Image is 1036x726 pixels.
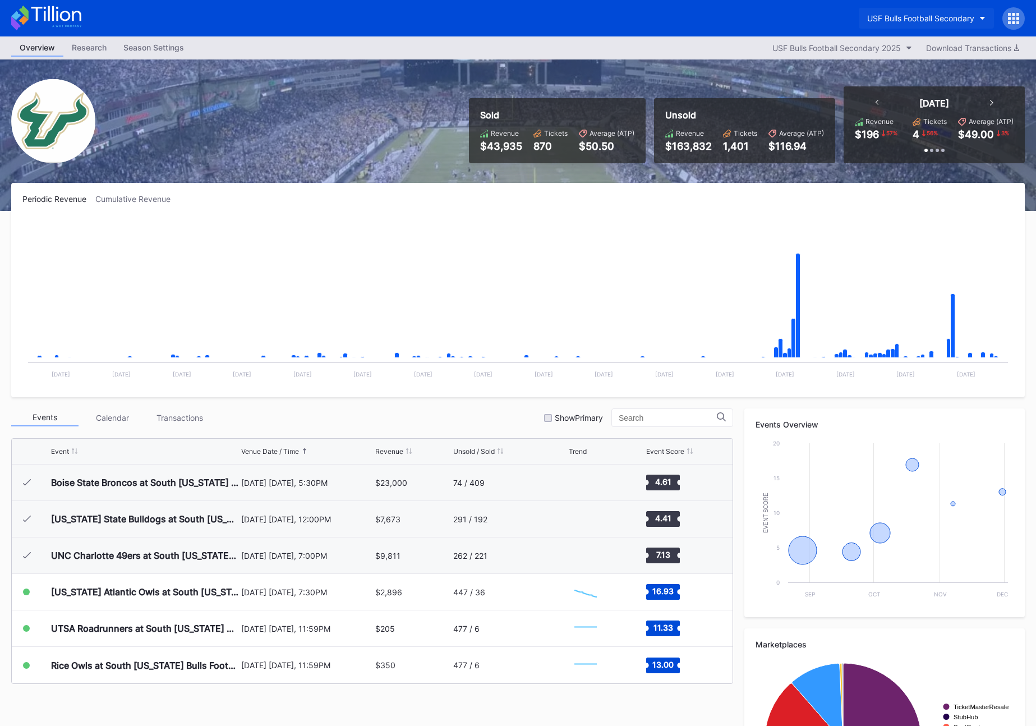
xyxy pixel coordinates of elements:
div: UNC Charlotte 49ers at South [US_STATE] Bulls Football [51,550,238,561]
div: [DATE] [DATE], 7:00PM [241,551,372,560]
div: Revenue [676,129,704,137]
text: [DATE] [595,371,613,378]
div: Unsold [665,109,824,121]
div: [US_STATE] Atlantic Owls at South [US_STATE] Bulls Football [51,586,238,598]
svg: Chart title [569,578,602,606]
a: Research [63,39,115,57]
text: 16.93 [652,586,674,596]
svg: Chart title [569,614,602,642]
div: Event Score [646,447,684,456]
text: [DATE] [535,371,553,378]
text: 15 [773,475,780,481]
div: $2,896 [375,587,402,597]
text: [DATE] [655,371,674,378]
button: USF Bulls Football Secondary [859,8,994,29]
div: $7,673 [375,514,400,524]
button: Download Transactions [920,40,1025,56]
div: Average (ATP) [779,129,824,137]
text: 4.41 [655,513,671,523]
div: Trend [569,447,587,456]
a: Season Settings [115,39,192,57]
div: Revenue [491,129,519,137]
text: 7.13 [656,550,670,559]
div: 291 / 192 [453,514,487,524]
div: Tickets [923,117,947,126]
div: 262 / 221 [453,551,487,560]
text: 10 [773,509,780,516]
text: [DATE] [52,371,70,378]
div: $49.00 [958,128,994,140]
text: [DATE] [173,371,191,378]
text: [DATE] [836,371,855,378]
text: Dec [997,591,1008,598]
div: 447 / 36 [453,587,485,597]
div: Calendar [79,409,146,426]
text: [DATE] [896,371,915,378]
svg: Chart title [569,468,602,497]
div: Rice Owls at South [US_STATE] Bulls Football [51,660,238,671]
text: [DATE] [414,371,432,378]
div: Download Transactions [926,43,1019,53]
div: $163,832 [665,140,712,152]
text: [DATE] [776,371,794,378]
div: Season Settings [115,39,192,56]
text: 5 [776,544,780,551]
div: $116.94 [768,140,824,152]
div: [DATE] [919,98,949,109]
div: Tickets [734,129,757,137]
div: Tickets [544,129,568,137]
div: 56 % [926,128,939,137]
div: USF Bulls Football Secondary [867,13,974,23]
div: Unsold / Sold [453,447,495,456]
div: 4 [913,128,919,140]
input: Search [619,413,717,422]
div: 74 / 409 [453,478,485,488]
svg: Chart title [22,218,1014,386]
div: [DATE] [DATE], 7:30PM [241,587,372,597]
div: Periodic Revenue [22,194,95,204]
div: [DATE] [DATE], 11:59PM [241,660,372,670]
text: 13.00 [652,659,674,669]
div: Show Primary [555,413,603,422]
div: 3 % [1000,128,1010,137]
div: Events Overview [756,420,1014,429]
text: [DATE] [112,371,131,378]
div: 477 / 6 [453,660,480,670]
text: Event Score [763,493,769,533]
div: 57 % [885,128,899,137]
text: TicketMasterResale [954,704,1009,710]
text: [DATE] [716,371,734,378]
div: Average (ATP) [969,117,1014,126]
div: UTSA Roadrunners at South [US_STATE] Bulls Football [51,623,238,634]
div: $205 [375,624,395,633]
div: Sold [480,109,634,121]
text: Oct [868,591,880,598]
div: Average (ATP) [590,129,634,137]
text: 0 [776,579,780,586]
svg: Chart title [569,505,602,533]
div: 1,401 [723,140,757,152]
text: [DATE] [957,371,975,378]
div: Transactions [146,409,213,426]
svg: Chart title [756,438,1014,606]
svg: Chart title [569,541,602,569]
text: [DATE] [353,371,372,378]
div: Venue Date / Time [241,447,299,456]
div: Events [11,409,79,426]
div: Cumulative Revenue [95,194,179,204]
text: Sep [805,591,815,598]
div: [DATE] [DATE], 5:30PM [241,478,372,488]
svg: Chart title [569,651,602,679]
text: [DATE] [474,371,492,378]
div: Boise State Broncos at South [US_STATE] Bulls Football [51,477,238,488]
text: 4.61 [655,477,671,486]
div: $350 [375,660,395,670]
text: 11.33 [653,623,673,632]
div: Event [51,447,69,456]
button: USF Bulls Football Secondary 2025 [767,40,918,56]
text: [DATE] [233,371,251,378]
text: StubHub [954,714,978,720]
text: 20 [773,440,780,447]
text: [DATE] [293,371,312,378]
a: Overview [11,39,63,57]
